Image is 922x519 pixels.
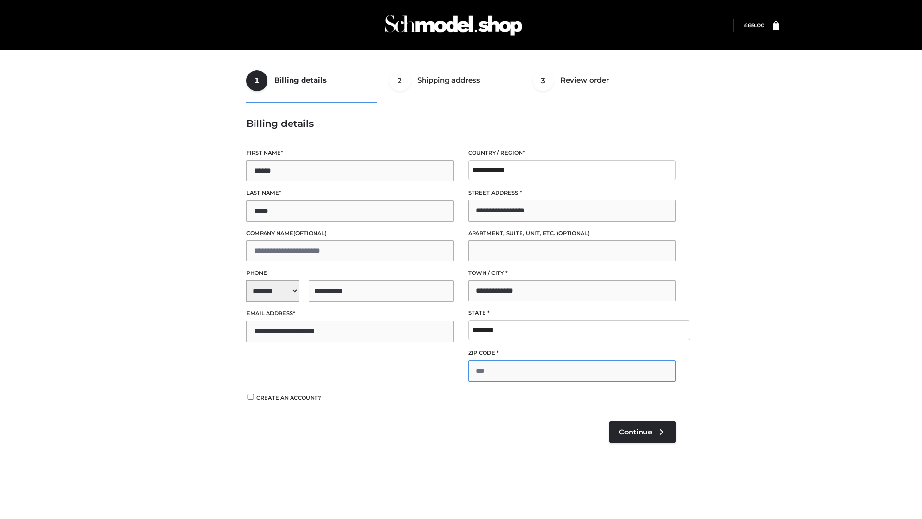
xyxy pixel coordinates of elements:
label: Phone [246,269,454,278]
span: (optional) [293,230,327,236]
span: Continue [619,428,652,436]
label: Last name [246,188,454,198]
label: Apartment, suite, unit, etc. [468,229,676,238]
label: Town / City [468,269,676,278]
h3: Billing details [246,118,676,129]
a: Continue [609,421,676,443]
span: £ [744,22,748,29]
label: Email address [246,309,454,318]
span: (optional) [557,230,590,236]
label: Country / Region [468,148,676,158]
label: ZIP Code [468,348,676,358]
input: Create an account? [246,394,255,400]
label: Company name [246,229,454,238]
label: Street address [468,188,676,198]
img: Schmodel Admin 964 [381,6,525,44]
label: State [468,309,676,318]
bdi: 89.00 [744,22,764,29]
span: Create an account? [256,395,321,401]
label: First name [246,148,454,158]
a: £89.00 [744,22,764,29]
